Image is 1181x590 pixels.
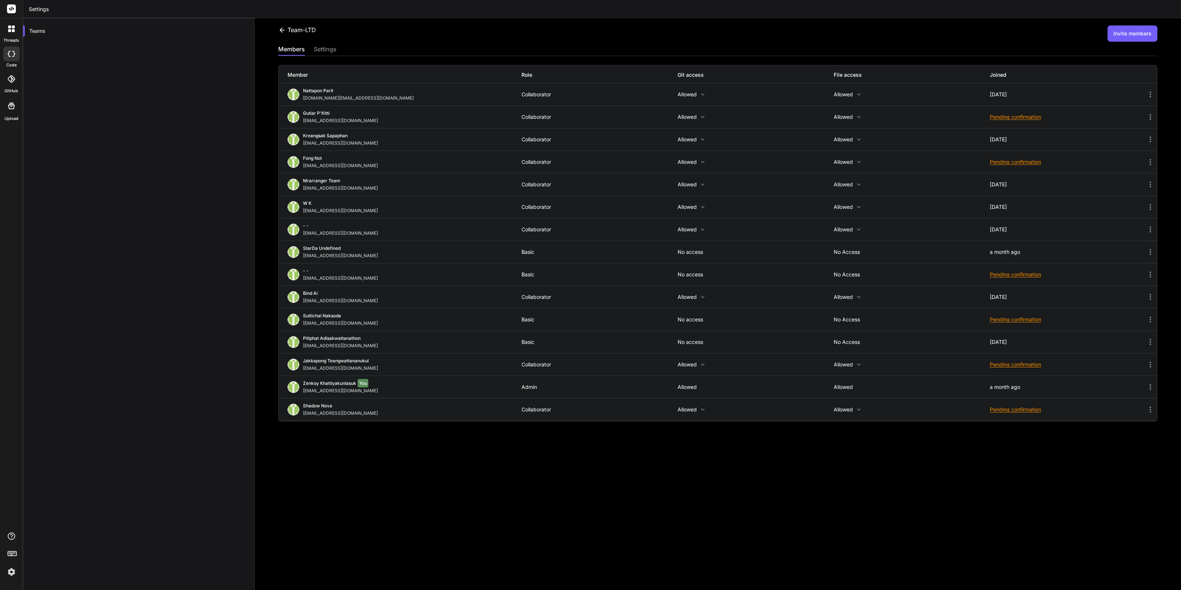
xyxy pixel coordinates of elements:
p: Allowed [834,182,990,187]
div: members [278,45,305,55]
span: Shadow Nova [303,403,332,408]
p: No access [834,339,990,345]
p: Allowed [834,114,990,120]
span: Zenkoy Khattiyakunlasuk [303,380,356,386]
span: Fong not [303,155,322,161]
span: You [358,379,368,387]
div: Pending confirmation [990,271,1146,278]
span: suttichai naksoda [303,313,341,318]
p: Allowed [834,204,990,210]
div: [DATE] [990,294,1146,300]
div: Member [287,71,521,79]
img: profile_image [287,359,299,370]
div: [EMAIL_ADDRESS][DOMAIN_NAME] [303,140,381,146]
div: [EMAIL_ADDRESS][DOMAIN_NAME] [303,365,381,371]
div: Basic [521,317,678,322]
span: Nattapon Parit [303,88,333,93]
div: Collaborator [521,362,678,368]
p: No access [834,272,990,277]
div: [EMAIL_ADDRESS][DOMAIN_NAME] [303,253,381,259]
label: threads [3,37,19,44]
p: Allowed [678,159,834,165]
span: Jakkapong Teangwattananukul [303,358,369,363]
p: Allowed [678,137,834,142]
div: a month ago [990,249,1146,255]
img: profile_image [287,111,299,123]
div: [EMAIL_ADDRESS][DOMAIN_NAME] [303,388,381,394]
div: [EMAIL_ADDRESS][DOMAIN_NAME] [303,163,381,169]
img: profile_image [287,336,299,348]
img: profile_image [287,156,299,168]
div: [EMAIL_ADDRESS][DOMAIN_NAME] [303,230,381,236]
p: No access [678,317,834,322]
p: Allowed [678,407,834,413]
div: Joined [990,71,1146,79]
div: Role [521,71,678,79]
p: No access [678,272,834,277]
div: Basic [521,272,678,277]
div: Collaborator [521,294,678,300]
div: Collaborator [521,182,678,187]
img: settings [5,566,18,578]
div: [DATE] [990,137,1146,142]
button: Invite members [1108,25,1157,42]
div: [DATE] [990,92,1146,97]
div: [EMAIL_ADDRESS][DOMAIN_NAME] [303,275,381,281]
label: code [6,62,17,68]
p: Allowed [678,182,834,187]
span: Pitiphat Adisakwattanathon [303,335,361,341]
span: Mrarranger team [303,178,340,183]
img: profile_image [287,179,299,190]
img: profile_image [287,381,299,393]
p: Allowed [678,204,834,210]
span: bind ai [303,290,318,296]
div: Collaborator [521,159,678,165]
div: [DOMAIN_NAME][EMAIL_ADDRESS][DOMAIN_NAME] [303,95,417,101]
div: Collaborator [521,407,678,413]
img: profile_image [287,269,299,280]
div: Collaborator [521,137,678,142]
p: Allowed [834,92,990,97]
span: - - [303,268,309,273]
div: Collaborator [521,204,678,210]
p: No access [678,339,834,345]
div: [EMAIL_ADDRESS][DOMAIN_NAME] [303,320,381,326]
div: Team-LTD [278,25,316,34]
div: [EMAIL_ADDRESS][DOMAIN_NAME] [303,208,381,214]
p: Allowed [834,362,990,368]
p: No access [834,317,990,322]
p: Allowed [834,159,990,165]
div: Git access [678,71,834,79]
img: profile_image [287,89,299,100]
p: Allowed [834,137,990,142]
label: GitHub [4,88,18,94]
p: No access [678,249,834,255]
span: - - [303,223,309,228]
p: Allowed [678,362,834,368]
p: Allowed [678,294,834,300]
span: W K [303,200,311,206]
span: Gutiar P'Kitti [303,110,330,116]
p: Allowed [678,227,834,232]
span: Kreangsak Sapaphan [303,133,348,138]
div: Admin [521,384,678,390]
div: Collaborator [521,92,678,97]
div: [EMAIL_ADDRESS][DOMAIN_NAME] [303,185,381,191]
div: Pending confirmation [990,361,1146,368]
p: Allowed [834,294,990,300]
img: profile_image [287,314,299,325]
img: profile_image [287,291,299,303]
p: Allowed [678,114,834,120]
p: Allowed [834,407,990,413]
div: [DATE] [990,339,1146,345]
div: [EMAIL_ADDRESS][DOMAIN_NAME] [303,298,381,304]
div: Teams [23,23,254,39]
div: Pending confirmation [990,113,1146,121]
div: [DATE] [990,204,1146,210]
p: Allowed [678,92,834,97]
div: [EMAIL_ADDRESS][DOMAIN_NAME] [303,410,381,416]
div: Collaborator [521,227,678,232]
div: Pending confirmation [990,158,1146,166]
div: Collaborator [521,114,678,120]
img: profile_image [287,201,299,213]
